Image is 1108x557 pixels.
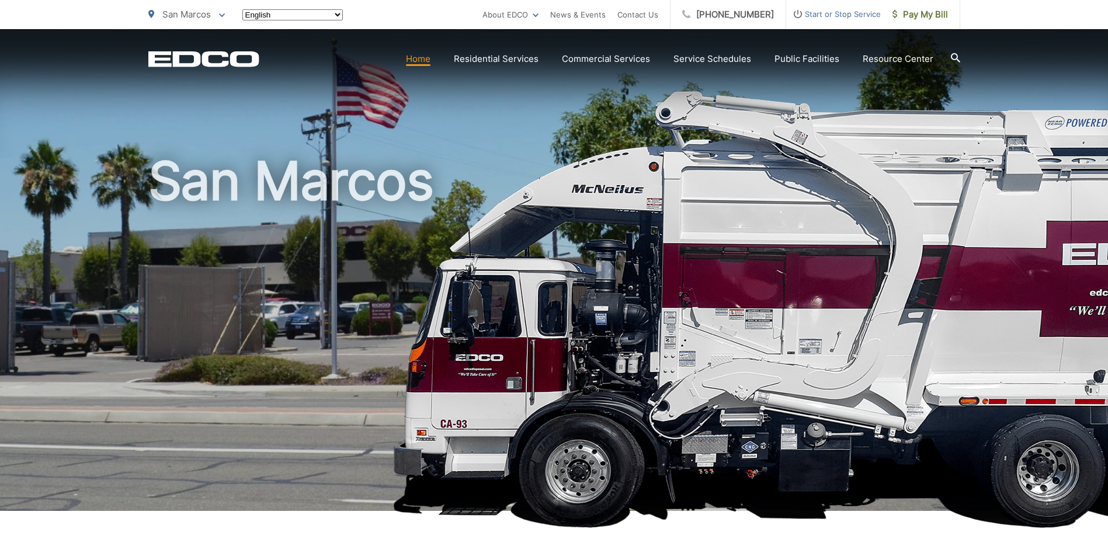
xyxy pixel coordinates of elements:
[454,52,539,66] a: Residential Services
[863,52,933,66] a: Resource Center
[406,52,430,66] a: Home
[242,9,343,20] select: Select a language
[162,9,211,20] span: San Marcos
[617,8,658,22] a: Contact Us
[550,8,606,22] a: News & Events
[148,51,259,67] a: EDCD logo. Return to the homepage.
[673,52,751,66] a: Service Schedules
[562,52,650,66] a: Commercial Services
[892,8,948,22] span: Pay My Bill
[148,152,960,521] h1: San Marcos
[774,52,839,66] a: Public Facilities
[482,8,539,22] a: About EDCO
